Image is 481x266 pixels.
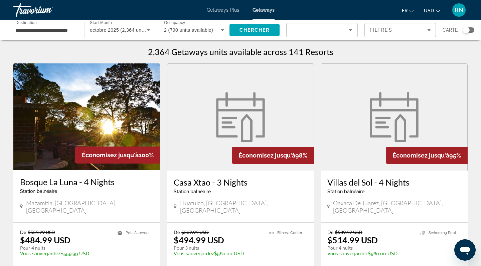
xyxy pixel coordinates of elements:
span: Pets Allowed [126,231,149,235]
span: Oaxaca de Juarez, [GEOGRAPHIC_DATA], [GEOGRAPHIC_DATA] [333,199,461,214]
span: $569.99 USD [181,229,209,235]
button: User Menu [450,3,468,17]
a: Casa Xtao - 3 Nights [174,177,307,187]
span: Start Month [90,21,112,25]
span: Économisez jusqu'à [392,152,449,159]
p: Pour 4 nuits [20,245,111,251]
span: Vous sauvegardez [20,251,60,256]
span: $559.99 USD [28,229,55,235]
a: Getaways [253,7,275,13]
button: Change language [402,6,414,15]
span: De [327,229,333,235]
p: $560.00 USD [174,251,263,256]
span: Chercher [239,27,270,33]
p: $559.99 USD [20,251,111,256]
span: De [174,229,180,235]
span: Occupancy [164,21,185,25]
iframe: Bouton de lancement de la fenêtre de messagerie [454,239,476,261]
input: Select destination [15,26,75,34]
p: $560.00 USD [327,251,414,256]
p: $494.99 USD [174,235,224,245]
img: Villas del Sol - 4 Nights [366,92,423,142]
span: 2 (790 units available) [164,27,213,33]
span: Vous sauvegardez [327,251,368,256]
span: Mazamitla, [GEOGRAPHIC_DATA], [GEOGRAPHIC_DATA] [26,199,154,214]
span: $589.99 USD [335,229,362,235]
p: Pour 4 nuits [327,245,414,251]
span: Économisez jusqu'à [82,152,139,159]
p: $484.99 USD [20,235,70,245]
a: Villas del Sol - 4 Nights [327,177,461,187]
span: Destination [15,20,37,25]
span: Station balnéaire [174,189,211,194]
h1: 2,364 Getaways units available across 141 Resorts [148,47,333,57]
span: USD [424,8,434,13]
span: Filtres [370,27,392,33]
button: Filters [364,23,436,37]
span: De [20,229,26,235]
div: 100% [75,147,160,164]
span: Économisez jusqu'à [238,152,295,159]
button: Search [229,24,280,36]
span: Carte [443,25,458,35]
mat-select: Sort by [292,26,352,34]
div: 98% [232,147,314,164]
span: RN [455,7,463,13]
img: Bosque La Luna - 4 Nights [13,63,160,170]
a: Casa Xtao - 3 Nights [167,63,314,171]
span: octobre 2025 (2,364 units available) [90,27,169,33]
img: Casa Xtao - 3 Nights [212,92,269,142]
span: Fitness Center [277,231,302,235]
span: Station balnéaire [327,189,364,194]
a: Bosque La Luna - 4 Nights [20,177,154,187]
button: Change currency [424,6,440,15]
span: Swimming Pool [429,231,456,235]
span: fr [402,8,408,13]
span: Huatulco, [GEOGRAPHIC_DATA], [GEOGRAPHIC_DATA] [180,199,307,214]
a: Getaways Plus [207,7,239,13]
a: Villas del Sol - 4 Nights [321,63,468,171]
p: $514.99 USD [327,235,378,245]
span: Vous sauvegardez [174,251,214,256]
span: Station balnéaire [20,189,57,194]
p: Pour 3 nuits [174,245,263,251]
div: 95% [386,147,468,164]
a: Travorium [13,1,80,19]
